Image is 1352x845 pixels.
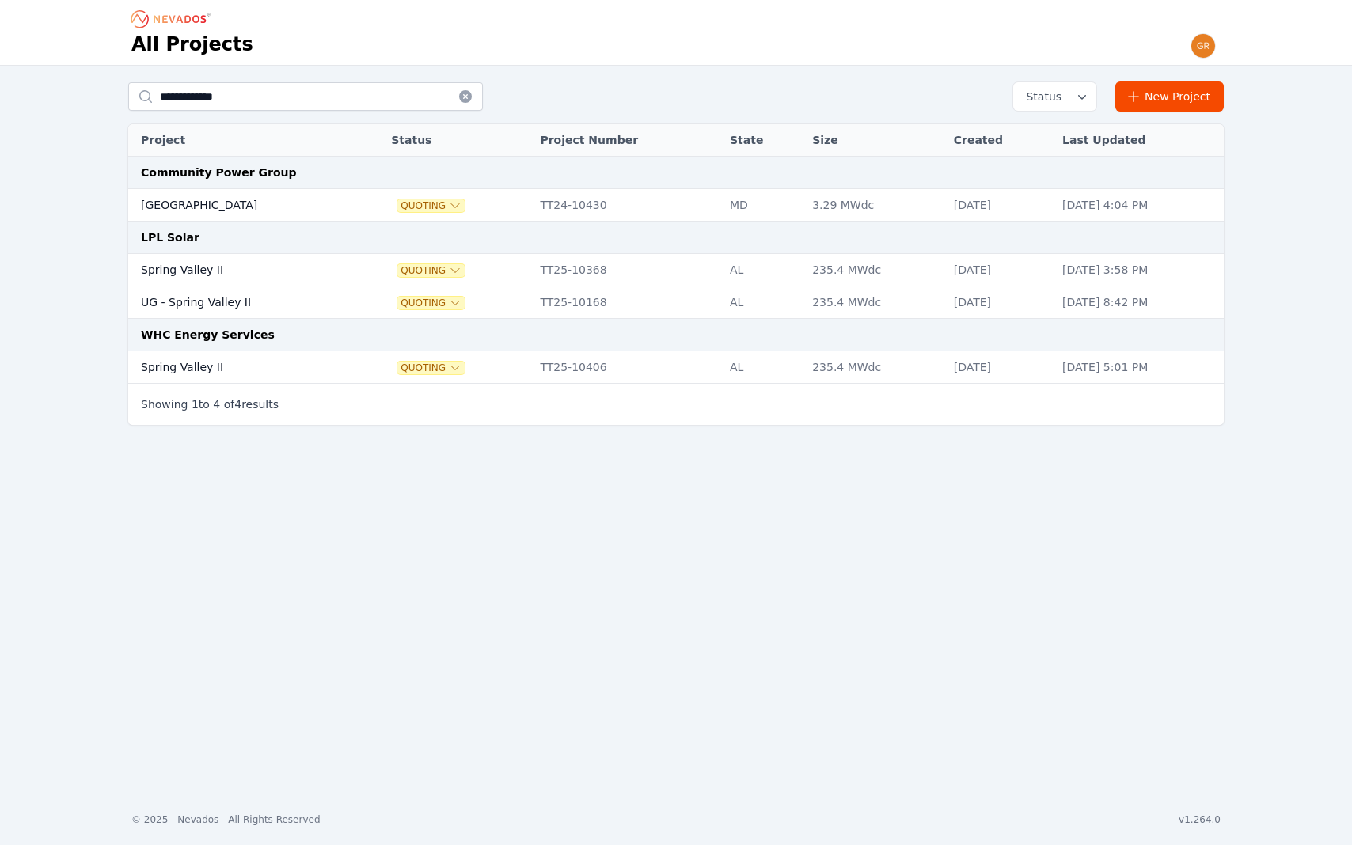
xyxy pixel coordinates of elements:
td: [DATE] [946,351,1054,384]
td: AL [722,351,804,384]
td: Spring Valley II [128,351,357,384]
tr: Spring Valley IIQuotingTT25-10368AL235.4 MWdc[DATE][DATE] 3:58 PM [128,254,1224,286]
tr: [GEOGRAPHIC_DATA]QuotingTT24-10430MD3.29 MWdc[DATE][DATE] 4:04 PM [128,189,1224,222]
td: 3.29 MWdc [804,189,946,222]
th: Size [804,124,946,157]
td: TT25-10406 [532,351,722,384]
button: Status [1013,82,1096,111]
td: AL [722,254,804,286]
th: State [722,124,804,157]
td: [GEOGRAPHIC_DATA] [128,189,357,222]
span: 1 [192,398,199,411]
td: TT24-10430 [532,189,722,222]
td: AL [722,286,804,319]
th: Last Updated [1054,124,1224,157]
button: Quoting [397,199,465,212]
th: Project [128,124,357,157]
button: Quoting [397,264,465,277]
nav: Breadcrumb [131,6,215,32]
td: Community Power Group [128,157,1224,189]
td: [DATE] [946,286,1054,319]
span: 4 [213,398,220,411]
span: Status [1020,89,1061,104]
td: UG - Spring Valley II [128,286,357,319]
a: New Project [1115,81,1224,112]
tr: UG - Spring Valley IIQuotingTT25-10168AL235.4 MWdc[DATE][DATE] 8:42 PM [128,286,1224,319]
td: [DATE] [946,254,1054,286]
img: greg@nevados.solar [1191,33,1216,59]
button: Quoting [397,362,465,374]
td: 235.4 MWdc [804,286,946,319]
td: [DATE] 8:42 PM [1054,286,1224,319]
th: Created [946,124,1054,157]
td: 235.4 MWdc [804,254,946,286]
td: [DATE] 4:04 PM [1054,189,1224,222]
td: 235.4 MWdc [804,351,946,384]
td: TT25-10168 [532,286,722,319]
tr: Spring Valley IIQuotingTT25-10406AL235.4 MWdc[DATE][DATE] 5:01 PM [128,351,1224,384]
h1: All Projects [131,32,253,57]
td: MD [722,189,804,222]
th: Status [383,124,532,157]
td: [DATE] 5:01 PM [1054,351,1224,384]
td: Spring Valley II [128,254,357,286]
td: WHC Energy Services [128,319,1224,351]
div: © 2025 - Nevados - All Rights Reserved [131,813,321,826]
button: Quoting [397,297,465,309]
td: LPL Solar [128,222,1224,254]
td: TT25-10368 [532,254,722,286]
td: [DATE] [946,189,1054,222]
td: [DATE] 3:58 PM [1054,254,1224,286]
div: v1.264.0 [1179,813,1221,826]
span: 4 [234,398,241,411]
p: Showing to of results [141,396,279,412]
th: Project Number [532,124,722,157]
